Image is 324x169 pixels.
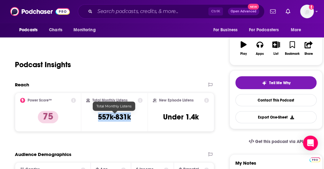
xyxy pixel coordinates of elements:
a: Show notifications dropdown [268,6,278,17]
button: Bookmark [284,37,300,59]
button: open menu [245,24,288,36]
h3: Under 1.4k [163,112,199,122]
button: Export One-Sheet [235,111,317,123]
div: Open Intercom Messenger [303,136,318,150]
span: For Business [213,26,237,34]
button: Show profile menu [300,5,314,18]
h2: Audience Demographics [15,151,71,157]
span: Logged in as BerkMarc [300,5,314,18]
img: tell me why sparkle [262,80,267,85]
div: Search podcasts, credits, & more... [78,4,264,19]
button: open menu [69,24,104,36]
a: Get this podcast via API [244,134,308,149]
span: Charts [49,26,62,34]
span: New [248,4,259,10]
img: Podchaser - Follow, Share and Rate Podcasts [10,6,70,17]
button: open menu [209,24,245,36]
span: Tell Me Why [269,80,291,85]
div: List [273,52,278,56]
span: For Podcasters [249,26,279,34]
a: Charts [45,24,66,36]
button: tell me why sparkleTell Me Why [235,76,317,89]
button: open menu [286,24,309,36]
h1: Podcast Insights [15,60,71,69]
span: More [291,26,301,34]
span: Open Advanced [231,10,256,13]
button: open menu [15,24,46,36]
h3: 557k-831k [98,112,131,122]
p: 75 [38,111,58,123]
span: Total Monthly Listens [96,104,131,108]
svg: Add a profile image [309,5,314,10]
span: Monitoring [73,26,95,34]
div: Bookmark [285,52,300,56]
button: Apps [252,37,268,59]
img: User Profile [300,5,314,18]
a: Show notifications dropdown [283,6,293,17]
div: Share [304,52,313,56]
h2: New Episode Listens [159,98,193,102]
span: Ctrl K [208,7,223,15]
span: Get this podcast via API [255,139,303,144]
a: Pro website [309,156,320,162]
div: Play [240,52,247,56]
button: Share [300,37,317,59]
h2: Power Score™ [28,98,52,102]
a: Contact This Podcast [235,94,317,106]
h2: Reach [15,82,29,88]
span: Podcasts [19,26,38,34]
button: List [268,37,284,59]
div: Apps [256,52,264,56]
img: Podchaser Pro [309,157,320,162]
button: Play [235,37,251,59]
input: Search podcasts, credits, & more... [95,6,208,16]
button: Open AdvancedNew [228,8,259,15]
h2: Total Monthly Listens [92,98,127,102]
